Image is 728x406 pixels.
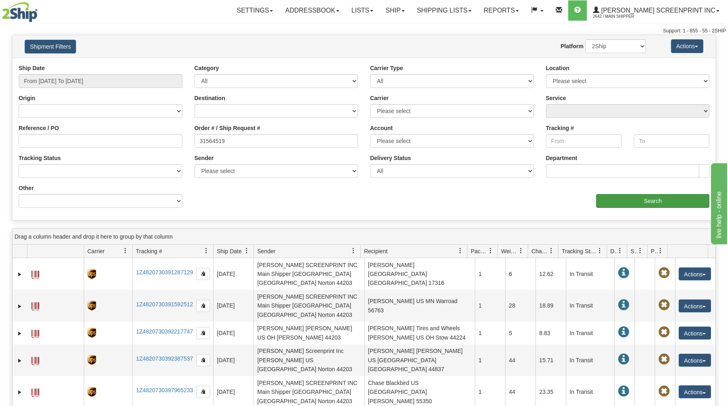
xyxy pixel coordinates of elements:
[618,327,629,338] span: In Transit
[505,344,535,376] td: 44
[411,0,478,21] a: Shipping lists
[31,267,39,280] a: Label
[633,244,647,258] a: Shipment Issues filter column settings
[370,124,393,132] label: Account
[679,327,711,340] button: Actions
[566,344,614,376] td: In Transit
[379,0,411,21] a: Ship
[257,247,275,255] span: Sender
[231,0,279,21] a: Settings
[87,387,96,397] img: 8 - UPS
[709,162,727,244] iframe: chat widget
[87,269,96,279] img: 8 - UPS
[87,301,96,311] img: 8 - UPS
[679,385,711,398] button: Actions
[13,229,715,245] div: grid grouping header
[136,355,193,362] a: 1Z4820730392387537
[119,244,132,258] a: Carrier filter column settings
[475,322,505,344] td: 1
[136,247,162,255] span: Tracking #
[345,0,379,21] a: Lists
[364,247,387,255] span: Recipient
[546,134,622,148] input: From
[213,322,254,344] td: [DATE]
[16,388,24,396] a: Expand
[213,258,254,290] td: [DATE]
[196,386,210,398] button: Copy to clipboard
[136,387,193,393] a: 1Z4820730397965233
[613,244,627,258] a: Delivery Status filter column settings
[679,354,711,367] button: Actions
[279,0,345,21] a: Addressbook
[535,290,566,321] td: 18.89
[31,385,39,398] a: Label
[453,244,467,258] a: Recipient filter column settings
[618,267,629,279] span: In Transit
[196,300,210,312] button: Copy to clipboard
[505,290,535,321] td: 28
[475,344,505,376] td: 1
[364,322,475,344] td: [PERSON_NAME] Tires and Wheels [PERSON_NAME] US OH Stow 44224
[658,386,670,397] span: Pickup Not Assigned
[546,124,574,132] label: Tracking #
[596,194,709,208] input: Search
[6,5,75,15] div: live help - online
[31,353,39,366] a: Label
[254,258,364,290] td: [PERSON_NAME] SCREENPRINT INC Main Shipper [GEOGRAPHIC_DATA] [GEOGRAPHIC_DATA] Norton 44203
[501,247,518,255] span: Weight
[618,354,629,365] span: In Transit
[25,40,76,53] button: Shipment Filters
[16,329,24,338] a: Expand
[546,94,566,102] label: Service
[654,244,667,258] a: Pickup Status filter column settings
[471,247,488,255] span: Packages
[505,258,535,290] td: 6
[240,244,254,258] a: Ship Date filter column settings
[16,270,24,278] a: Expand
[16,357,24,365] a: Expand
[87,328,96,338] img: 8 - UPS
[87,355,96,365] img: 8 - UPS
[195,94,225,102] label: Destination
[364,344,475,376] td: [PERSON_NAME] [PERSON_NAME] US [GEOGRAPHIC_DATA] [GEOGRAPHIC_DATA] 44837
[196,268,210,280] button: Copy to clipboard
[254,322,364,344] td: [PERSON_NAME] [PERSON_NAME] US OH [PERSON_NAME] 44203
[136,269,193,276] a: 1Z4820730391287129
[484,244,497,258] a: Packages filter column settings
[610,247,617,255] span: Delivery Status
[535,322,566,344] td: 8.83
[566,290,614,321] td: In Transit
[19,94,35,102] label: Origin
[535,258,566,290] td: 12.62
[562,247,597,255] span: Tracking Status
[658,267,670,279] span: Pickup Not Assigned
[370,154,411,162] label: Delivery Status
[631,247,637,255] span: Shipment Issues
[566,258,614,290] td: In Transit
[347,244,360,258] a: Sender filter column settings
[658,354,670,365] span: Pickup Not Assigned
[254,344,364,376] td: [PERSON_NAME] Screenprint Inc [PERSON_NAME] US [GEOGRAPHIC_DATA] Norton 44203
[19,64,45,72] label: Ship Date
[2,28,726,34] div: Support: 1 - 855 - 55 - 2SHIP
[195,64,219,72] label: Category
[254,290,364,321] td: [PERSON_NAME] SCREENPRINT INC Main Shipper [GEOGRAPHIC_DATA] [GEOGRAPHIC_DATA] Norton 44203
[196,327,210,339] button: Copy to clipboard
[561,42,584,50] label: Platform
[531,247,548,255] span: Charge
[19,124,59,132] label: Reference / PO
[475,290,505,321] td: 1
[593,13,654,21] span: 2642 / Main Shipper
[2,2,38,22] img: logo2642.jpg
[658,327,670,338] span: Pickup Not Assigned
[31,299,39,312] a: Label
[546,64,569,72] label: Location
[651,247,658,255] span: Pickup Status
[213,344,254,376] td: [DATE]
[87,247,105,255] span: Carrier
[599,7,715,14] span: [PERSON_NAME] Screenprint Inc
[136,328,193,335] a: 1Z4820730392217747
[478,0,525,21] a: Reports
[370,94,389,102] label: Carrier
[195,154,214,162] label: Sender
